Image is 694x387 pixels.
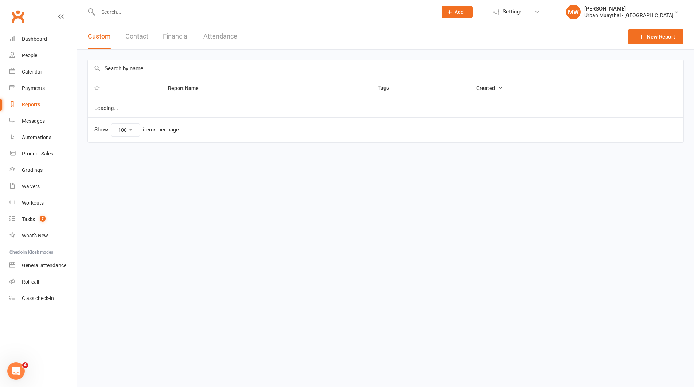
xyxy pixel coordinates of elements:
span: Report Name [168,85,207,91]
a: Tasks 7 [9,211,77,228]
div: Class check-in [22,295,54,301]
button: Created [476,84,503,92]
a: General attendance kiosk mode [9,257,77,274]
a: Clubworx [9,7,27,25]
input: Search by name [88,60,683,77]
a: Automations [9,129,77,146]
a: People [9,47,77,64]
span: Created [476,85,503,91]
button: Add [442,6,473,18]
a: Dashboard [9,31,77,47]
div: Reports [22,102,40,107]
a: Class kiosk mode [9,290,77,307]
div: Product Sales [22,151,53,157]
div: Gradings [22,167,43,173]
span: Add [455,9,464,15]
a: What's New [9,228,77,244]
div: Urban Muaythai - [GEOGRAPHIC_DATA] [584,12,674,19]
a: Roll call [9,274,77,290]
span: 4 [22,362,28,368]
div: What's New [22,233,48,238]
div: People [22,52,37,58]
button: Attendance [203,24,237,49]
a: Calendar [9,64,77,80]
div: Show [94,123,179,137]
a: Waivers [9,178,77,195]
input: Search... [96,7,432,17]
th: Tags [371,77,470,99]
div: Messages [22,118,45,124]
span: Settings [503,4,523,20]
a: Messages [9,113,77,129]
span: 7 [40,216,46,222]
button: Custom [88,24,111,49]
a: Reports [9,96,77,113]
div: Workouts [22,200,44,206]
a: Product Sales [9,146,77,162]
button: Financial [163,24,189,49]
div: Payments [22,85,45,91]
button: Report Name [168,84,207,92]
button: Contact [125,24,148,49]
a: New Report [628,29,683,44]
div: Automations [22,134,51,140]
div: [PERSON_NAME] [584,5,674,12]
a: Gradings [9,162,77,178]
div: Tasks [22,216,35,222]
div: Roll call [22,279,39,285]
td: Loading... [88,99,683,117]
a: Payments [9,80,77,96]
div: Dashboard [22,36,47,42]
div: items per page [143,127,179,133]
div: Waivers [22,183,40,189]
iframe: Intercom live chat [7,362,25,380]
div: MW [566,5,581,19]
div: General attendance [22,262,66,268]
a: Workouts [9,195,77,211]
div: Calendar [22,69,42,75]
